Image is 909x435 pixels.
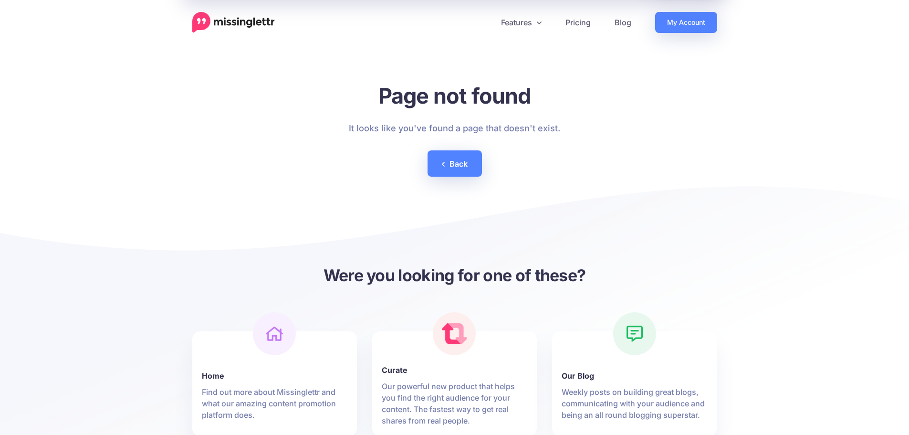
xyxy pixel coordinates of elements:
a: Curate Our powerful new product that helps you find the right audience for your content. The fast... [382,353,527,426]
p: Find out more about Missinglettr and what our amazing content promotion platform does. [202,386,347,421]
a: Pricing [554,12,603,33]
b: Our Blog [562,370,707,382]
a: Blog [603,12,643,33]
h1: Page not found [349,83,560,109]
a: Back [428,150,482,177]
a: Features [489,12,554,33]
p: Weekly posts on building great blogs, communicating with your audience and being an all round blo... [562,386,707,421]
p: Our powerful new product that helps you find the right audience for your content. The fastest way... [382,381,527,426]
h3: Were you looking for one of these? [192,265,717,286]
a: Home Find out more about Missinglettr and what our amazing content promotion platform does. [202,359,347,421]
img: curate.png [442,323,468,344]
a: My Account [655,12,717,33]
b: Curate [382,364,527,376]
p: It looks like you've found a page that doesn't exist. [349,121,560,136]
b: Home [202,370,347,382]
a: Our Blog Weekly posts on building great blogs, communicating with your audience and being an all ... [562,359,707,421]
